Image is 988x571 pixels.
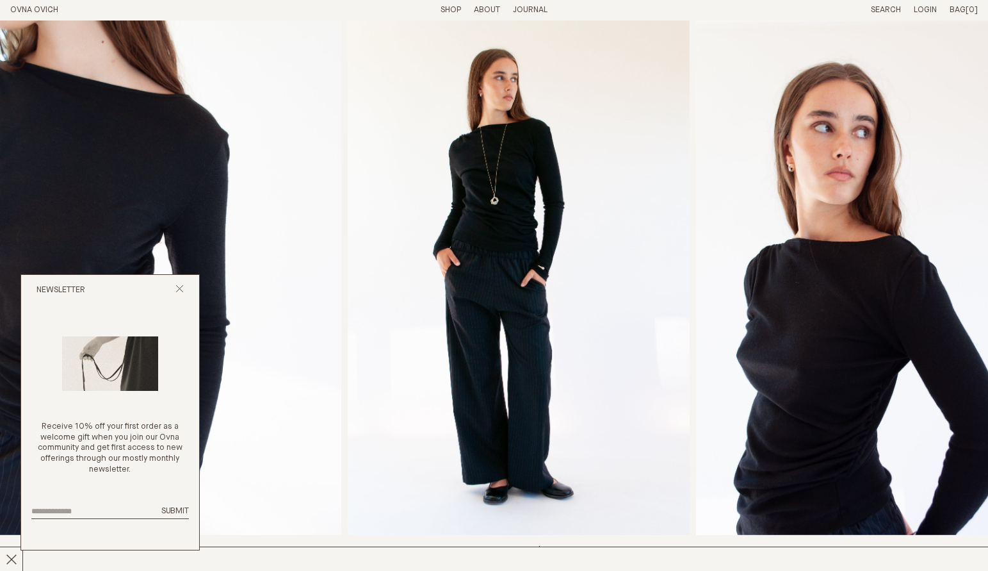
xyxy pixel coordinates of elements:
[175,285,184,297] button: Close popup
[10,6,58,14] a: Home
[31,422,189,476] p: Receive 10% off your first order as a welcome gift when you join our Ovna community and get first...
[10,545,245,564] h2: Umar Top
[161,506,189,517] button: Submit
[950,6,966,14] span: Bag
[537,546,571,554] span: $385.00
[348,21,689,535] img: Umar Top
[474,5,500,16] summary: About
[966,6,978,14] span: [0]
[871,6,901,14] a: Search
[513,6,547,14] a: Journal
[441,6,461,14] a: Shop
[914,6,937,14] a: Login
[161,507,189,515] span: Submit
[36,285,85,296] h2: Newsletter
